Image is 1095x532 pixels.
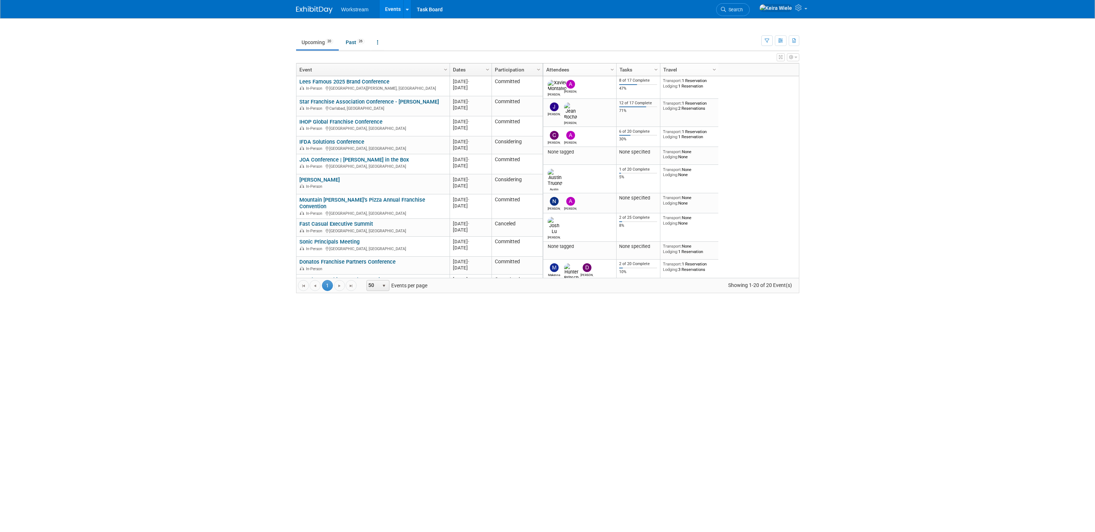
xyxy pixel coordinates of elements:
[663,149,715,160] div: None None
[453,125,488,131] div: [DATE]
[619,78,657,83] div: 8 of 17 Complete
[348,283,354,289] span: Go to the last page
[548,272,560,277] div: Makenna Clark
[453,221,488,227] div: [DATE]
[495,63,538,76] a: Participation
[663,244,715,254] div: None 1 Reservation
[619,269,657,275] div: 10%
[310,280,321,291] a: Go to the previous page
[663,249,678,254] span: Lodging:
[468,197,469,202] span: -
[468,79,469,84] span: -
[548,169,562,186] img: Austin Truong
[759,4,792,12] img: Keira Wiele
[453,183,488,189] div: [DATE]
[663,101,682,106] span: Transport:
[453,85,488,91] div: [DATE]
[299,197,425,210] a: Mountain [PERSON_NAME]’s Pizza Annual Franchise Convention
[619,86,657,91] div: 47%
[550,197,559,206] img: Nick Walters
[453,78,488,85] div: [DATE]
[663,63,714,76] a: Travel
[299,105,446,111] div: Carlsbad, [GEOGRAPHIC_DATA]
[299,176,340,183] a: [PERSON_NAME]
[300,146,304,150] img: In-Person Event
[536,67,541,73] span: Column Settings
[663,149,682,154] span: Transport:
[492,154,543,174] td: Committed
[546,63,611,76] a: Attendees
[453,238,488,245] div: [DATE]
[300,283,306,289] span: Go to the first page
[306,106,325,111] span: In-Person
[306,184,325,189] span: In-Person
[535,63,543,74] a: Column Settings
[663,101,715,111] div: 1 Reservation 2 Reservations
[299,119,383,125] a: IHOP Global Franchise Conference
[653,67,659,73] span: Column Settings
[492,76,543,96] td: Committed
[306,211,325,216] span: In-Person
[619,101,657,106] div: 12 of 17 Complete
[546,244,613,249] div: None tagged
[492,174,543,194] td: Considering
[721,280,799,290] span: Showing 1-20 of 20 Event(s)
[663,167,682,172] span: Transport:
[306,86,325,91] span: In-Person
[564,140,577,144] div: Andrew Walters
[663,78,715,89] div: 1 Reservation 1 Reservation
[609,67,615,73] span: Column Settings
[468,259,469,264] span: -
[299,63,445,76] a: Event
[299,139,364,145] a: IFDA Solutions Conference
[306,146,325,151] span: In-Person
[716,3,750,16] a: Search
[619,167,657,172] div: 1 of 20 Complete
[485,67,490,73] span: Column Settings
[453,105,488,111] div: [DATE]
[548,234,560,239] div: Josh Lu
[322,280,333,291] span: 1
[442,63,450,74] a: Column Settings
[492,237,543,257] td: Committed
[468,221,469,226] span: -
[548,80,567,92] img: Xavier Montalvo
[453,203,488,209] div: [DATE]
[564,89,577,93] div: Andrew Walters
[726,7,743,12] span: Search
[299,221,373,227] a: Fast Casual Executive Summit
[306,267,325,271] span: In-Person
[608,63,616,74] a: Column Settings
[564,206,577,210] div: Andrew Walters
[548,140,560,144] div: Chris Connelly
[492,136,543,154] td: Considering
[325,39,333,44] span: 20
[299,276,382,283] a: Wendys Franchise People Summit
[300,184,304,188] img: In-Person Event
[453,145,488,151] div: [DATE]
[453,156,488,163] div: [DATE]
[484,63,492,74] a: Column Settings
[299,228,446,234] div: [GEOGRAPHIC_DATA], [GEOGRAPHIC_DATA]
[663,261,682,267] span: Transport:
[299,245,446,252] div: [GEOGRAPHIC_DATA], [GEOGRAPHIC_DATA]
[619,137,657,142] div: 30%
[453,227,488,233] div: [DATE]
[443,67,449,73] span: Column Settings
[619,175,657,180] div: 5%
[619,149,657,155] div: None specified
[300,164,304,168] img: In-Person Event
[299,78,389,85] a: Lees Famous 2025 Brand Conference
[453,276,488,283] div: [DATE]
[299,238,360,245] a: Sonic Principals Meeting
[299,145,446,151] div: [GEOGRAPHIC_DATA], [GEOGRAPHIC_DATA]
[619,261,657,267] div: 2 of 20 Complete
[300,211,304,215] img: In-Person Event
[453,176,488,183] div: [DATE]
[566,197,575,206] img: Andrew Walters
[299,156,409,163] a: JOA Conference | [PERSON_NAME] in the Box
[300,86,304,90] img: In-Person Event
[663,134,678,139] span: Lodging:
[548,186,560,191] div: Austin Truong
[492,219,543,237] td: Canceled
